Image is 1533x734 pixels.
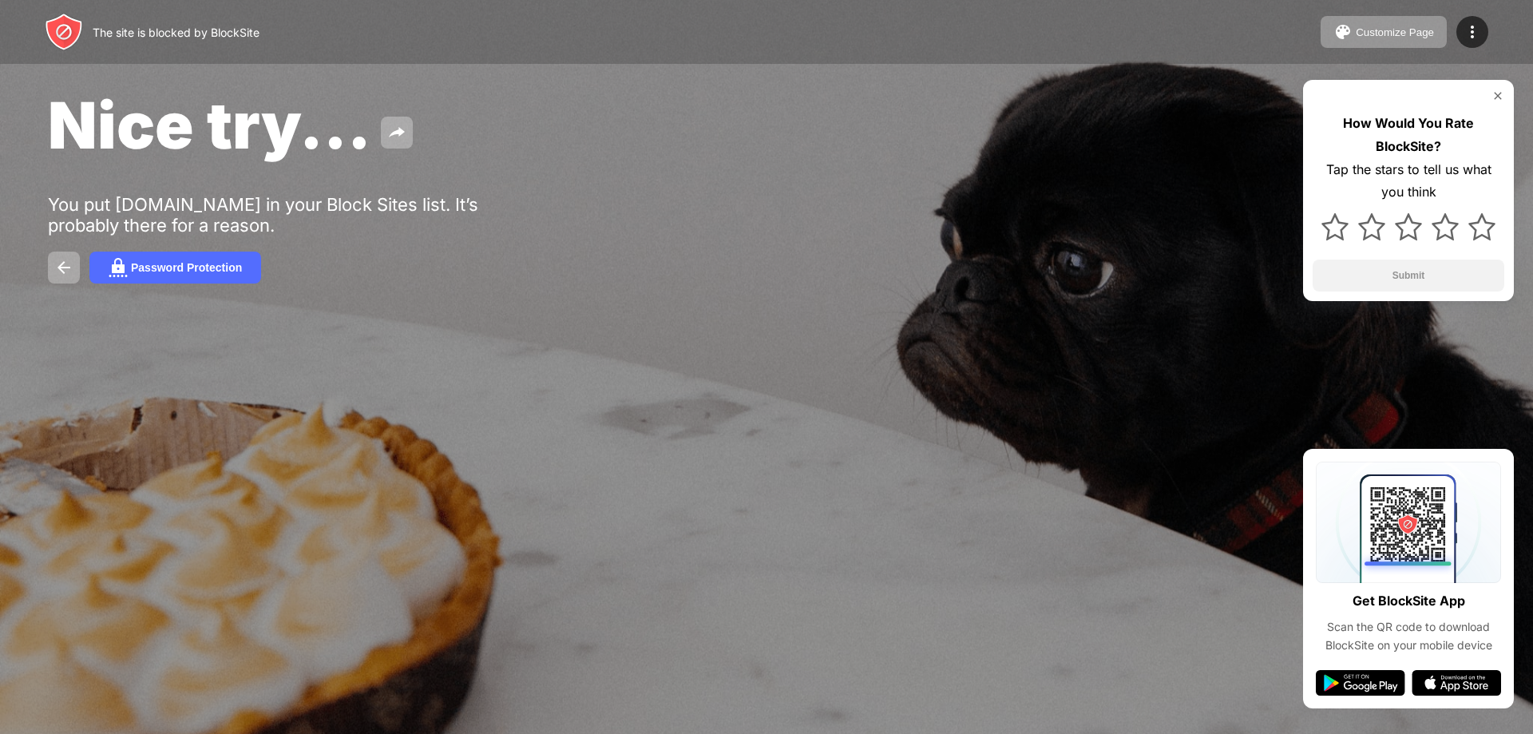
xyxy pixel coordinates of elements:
[54,258,73,277] img: back.svg
[1356,26,1434,38] div: Customize Page
[109,258,128,277] img: password.svg
[45,13,83,51] img: header-logo.svg
[93,26,259,39] div: The site is blocked by BlockSite
[1412,670,1501,696] img: app-store.svg
[1321,16,1447,48] button: Customize Page
[1395,213,1422,240] img: star.svg
[1321,213,1349,240] img: star.svg
[1316,462,1501,583] img: qrcode.svg
[387,123,406,142] img: share.svg
[1353,589,1465,613] div: Get BlockSite App
[131,261,242,274] div: Password Protection
[1432,213,1459,240] img: star.svg
[1316,618,1501,654] div: Scan the QR code to download BlockSite on your mobile device
[1316,670,1405,696] img: google-play.svg
[48,194,541,236] div: You put [DOMAIN_NAME] in your Block Sites list. It’s probably there for a reason.
[1333,22,1353,42] img: pallet.svg
[1358,213,1385,240] img: star.svg
[1468,213,1495,240] img: star.svg
[1463,22,1482,42] img: menu-icon.svg
[1313,158,1504,204] div: Tap the stars to tell us what you think
[1313,112,1504,158] div: How Would You Rate BlockSite?
[1313,260,1504,292] button: Submit
[48,86,371,164] span: Nice try...
[89,252,261,284] button: Password Protection
[1491,89,1504,102] img: rate-us-close.svg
